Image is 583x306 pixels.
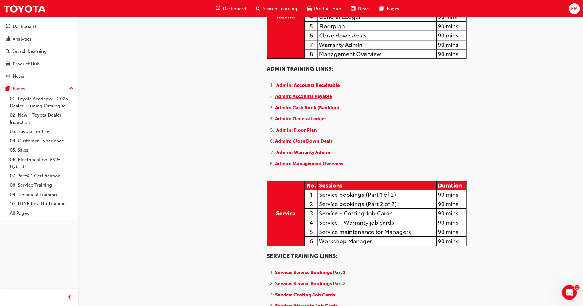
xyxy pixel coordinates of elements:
a: car-iconProduct Hub [302,2,346,15]
span: Dashboard [223,5,246,12]
div: Analytics [13,36,32,43]
a: Admin: Floor Plan [276,127,317,133]
span: chart-icon [6,37,10,42]
a: 01. Toyota Academy - 2025 Dealer Training Catalogue [7,94,76,110]
a: pages-iconPages [375,2,404,15]
span: News [358,5,370,12]
span: car-icon [307,5,312,13]
a: 08. Service Training [7,180,76,190]
a: Search Learning [2,46,76,57]
a: Service: Costing Job Cards [275,292,335,298]
a: 07. Parts21 Certification [7,171,76,181]
a: Dashboard [2,21,76,32]
iframe: Intercom live chat [562,285,577,300]
span: guage-icon [6,24,10,29]
span: news-icon [6,74,10,79]
a: 03. Toyota For Life [7,127,76,136]
a: Service: Service Bookings Part 2 [275,281,346,286]
a: Product Hub [2,58,76,70]
span: search-icon [256,5,260,13]
a: Admin: Accounts Payable [275,94,332,99]
a: 05. Sales [7,145,76,155]
a: 06. Electrification (EV & Hybrid) [7,155,76,171]
a: Admin: Accounts Receivable [276,83,340,88]
a: All Pages [7,209,76,218]
div: Product Hub [13,60,40,68]
span: news-icon [351,5,356,13]
div: Pages [13,85,25,92]
span: prev-icon [68,294,72,301]
a: search-iconSearch Learning [251,2,302,15]
button: Pages [2,83,76,95]
a: Service: Service Bookings Part 1 [275,270,345,275]
div: Search Learning [12,48,47,55]
a: 02. New - Toyota Dealer Induction [7,110,76,127]
div: News [13,73,24,80]
span: SERVICE TRAINING LINKS: [267,253,337,259]
span: ADMIN TRAINING LINKS: [267,65,333,72]
a: Admin: Management Overview [275,161,344,166]
img: Trak [3,2,46,16]
a: Admin: Warranty Admin [276,150,330,155]
a: guage-iconDashboard [211,2,251,15]
a: 04. Customer Experience [7,136,76,146]
span: search-icon [6,49,10,54]
span: Pages [387,5,399,12]
span: car-icon [6,61,10,67]
span: 1 [575,285,580,290]
span: up-icon [69,85,73,93]
span: Search Learning [263,5,297,12]
span: KM [571,5,578,12]
a: Admin: General Ledger [275,116,326,122]
div: Dashboard [13,23,36,30]
a: news-iconNews [346,2,375,15]
button: KM [569,3,580,14]
a: 09. Technical Training [7,190,76,199]
a: Admin: Cash Book (Banking) [275,105,339,110]
span: pages-icon [6,86,10,92]
span: Product Hub [314,5,341,12]
span: ) [338,105,339,110]
a: 10. TUNE Rev-Up Training [7,199,76,209]
a: Analytics [2,33,76,45]
span: pages-icon [380,5,384,13]
button: DashboardAnalyticsSearch LearningProduct HubNews [2,20,76,83]
a: Admin: Close Down Deals [275,138,333,144]
a: News [2,71,76,82]
span: guage-icon [216,5,220,13]
span: Admin: Cash Book (Banking [275,105,338,110]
